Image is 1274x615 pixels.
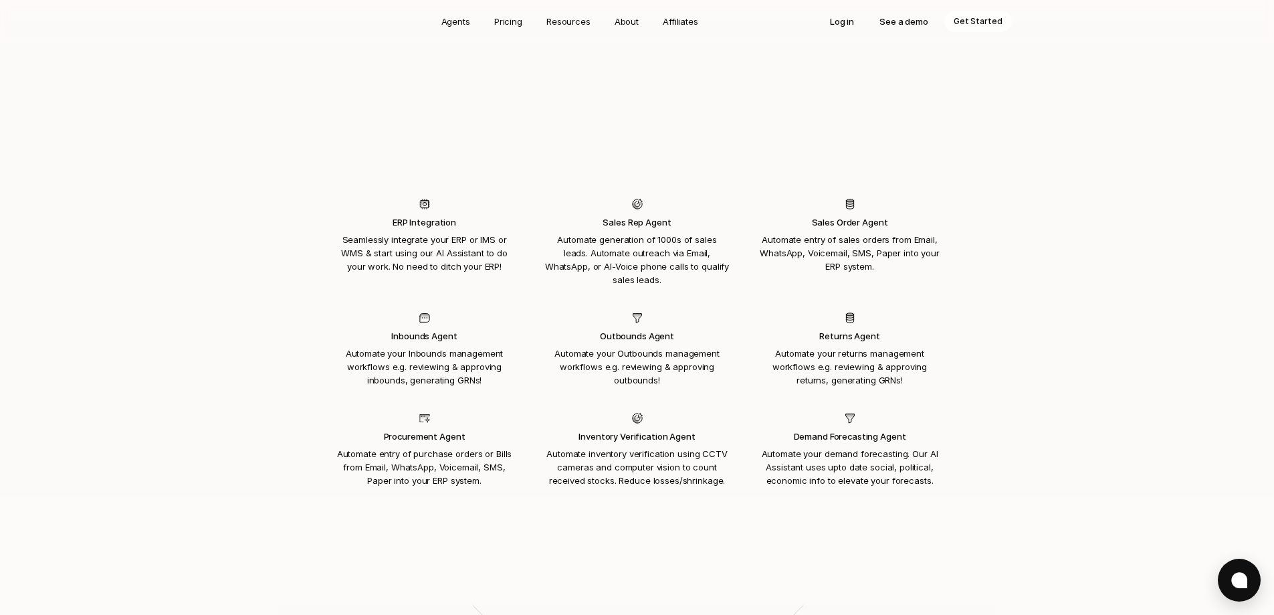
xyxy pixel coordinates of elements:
[758,329,942,343] p: Returns Agent
[545,329,730,343] p: Outbounds Agent
[821,11,863,32] a: Log in
[655,11,706,32] a: Affiliates
[879,15,928,28] p: See a demo
[758,215,942,229] p: Sales Order Agent
[758,347,942,387] p: Automate your returns management workflows e.g. reviewing & approving returns, generating GRNs!
[332,430,517,443] p: Procurement Agent
[758,447,942,487] p: Automate your demand forecasting. Our AI Assistant uses upto date social, political, economic inf...
[494,15,522,28] p: Pricing
[332,215,517,229] p: ERP Integration
[870,11,938,32] a: See a demo
[545,215,730,229] p: Sales Rep Agent
[615,15,639,28] p: About
[758,233,942,273] p: Automate entry of sales orders from Email, WhatsApp, Voicemail, SMS, Paper into your ERP system.
[332,347,517,387] p: Automate your Inbounds management workflows e.g. reviewing & approving inbounds, generating GRNs!
[663,15,698,28] p: Affiliates
[441,15,470,28] p: Agents
[954,15,1002,28] p: Get Started
[332,447,517,487] p: Automate entry of purchase orders or Bills from Email, WhatsApp, Voicemail, SMS, Paper into your ...
[332,329,517,343] p: Inbounds Agent
[545,430,730,443] p: Inventory Verification Agent
[538,11,599,32] a: Resources
[830,15,854,28] p: Log in
[758,430,942,443] p: Demand Forecasting Agent
[1218,559,1261,602] button: Open chat window
[486,11,530,32] a: Pricing
[545,233,730,286] p: Automate generation of 1000s of sales leads. Automate outreach via Email, WhatsApp, or AI-Voice p...
[433,11,478,32] a: Agents
[607,11,647,32] a: About
[546,15,591,28] p: Resources
[545,347,730,387] p: Automate your Outbounds management workflows e.g. reviewing & approving outbounds!
[545,447,730,487] p: Automate inventory verification using CCTV cameras and computer vision to count received stocks. ...
[332,233,517,273] p: Seamlessly integrate your ERP or IMS or WMS & start using our AI Assistant to do your work. No ne...
[944,11,1012,32] a: Get Started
